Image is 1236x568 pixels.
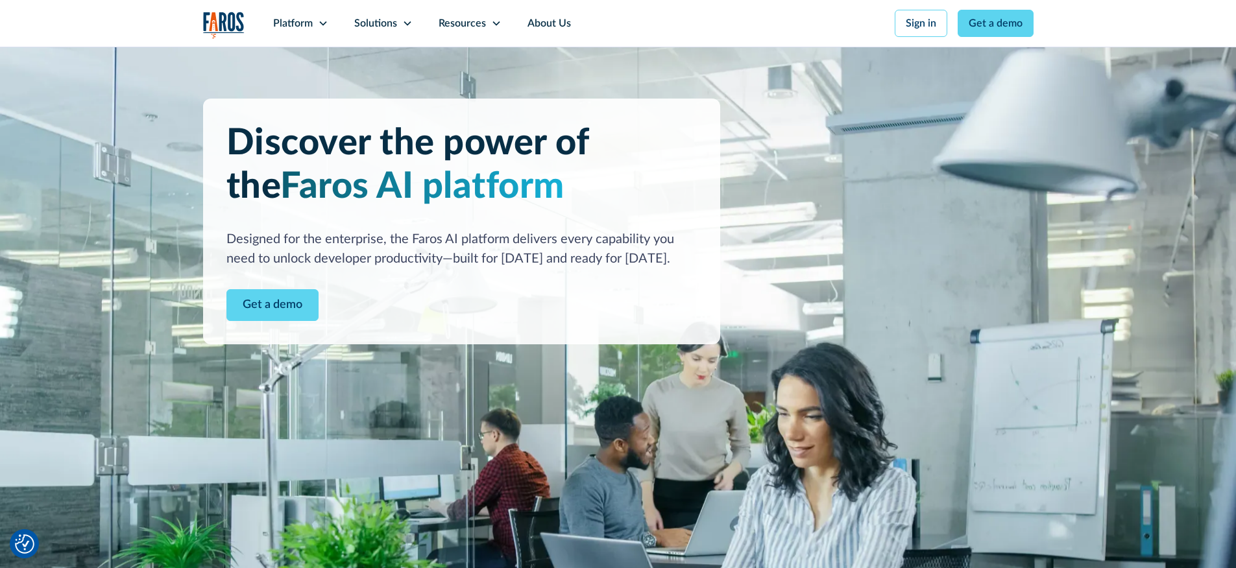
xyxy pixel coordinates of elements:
a: Sign in [895,10,947,37]
h1: Discover the power of the [226,122,697,209]
div: Designed for the enterprise, the Faros AI platform delivers every capability you need to unlock d... [226,230,697,268]
a: Contact Modal [226,289,319,321]
div: Platform [273,16,313,31]
img: Revisit consent button [15,534,34,554]
a: home [203,12,245,38]
span: Faros AI platform [280,169,564,205]
img: Logo of the analytics and reporting company Faros. [203,12,245,38]
a: Get a demo [958,10,1034,37]
div: Solutions [354,16,397,31]
div: Resources [439,16,486,31]
button: Cookie Settings [15,534,34,554]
